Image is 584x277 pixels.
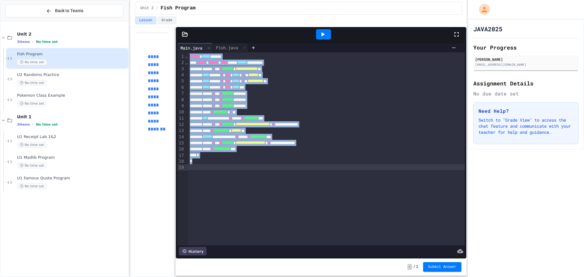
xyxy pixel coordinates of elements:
span: U1 Receipt Lab 1&2 [17,134,127,140]
span: • [32,39,33,44]
span: No time set [17,101,47,106]
div: 9 [177,103,185,109]
span: U1 Famous Quote Program [17,176,127,181]
span: No time set [36,40,58,44]
div: 18 [177,158,185,164]
span: • [32,122,33,127]
div: 6 [177,85,185,91]
div: No due date set [473,90,579,97]
span: Unit 2 [140,6,153,11]
h2: Assignment Details [473,79,579,88]
h1: JAVA2025 [473,25,502,33]
div: 4 [177,72,185,78]
span: No time set [17,183,47,189]
span: Fish Program [17,52,127,57]
div: 16 [177,146,185,152]
span: Unit 1 [17,114,127,119]
span: / [413,265,415,269]
div: Main.java [177,45,205,51]
div: 12 [177,122,185,128]
div: [PERSON_NAME] [475,57,577,62]
span: No time set [36,123,58,126]
span: No time set [17,142,47,148]
div: 11 [177,116,185,122]
div: 7 [177,91,185,97]
div: 8 [177,97,185,103]
span: No time set [17,80,47,86]
span: Submit Answer [428,265,457,269]
div: 2 [177,60,185,66]
button: Back to Teams [5,4,123,17]
div: 13 [177,128,185,134]
div: [EMAIL_ADDRESS][DOMAIN_NAME] [475,62,577,67]
p: Switch to "Grade View" to access the chat feature and communicate with your teacher for help and ... [478,117,573,135]
div: 10 [177,109,185,115]
div: 5 [177,78,185,84]
span: - [407,264,412,270]
span: Fold line [185,54,188,59]
div: 19 [177,164,185,171]
button: Grade [158,16,176,24]
span: 3 items [17,40,30,44]
span: U2 Randoms Practice [17,72,127,78]
span: Fish Program [161,5,196,12]
span: Fold line [185,60,188,65]
button: Submit Answer [423,262,461,272]
button: Lesson [135,16,156,24]
div: 17 [177,153,185,159]
span: 3 items [17,123,30,126]
h2: Your Progress [473,43,579,52]
div: 14 [177,134,185,140]
span: No time set [17,163,47,168]
span: Back to Teams [55,8,83,14]
h3: Need Help? [478,107,573,115]
div: My Account [473,2,492,16]
span: / [156,6,158,11]
div: 1 [177,54,185,60]
span: Unit 2 [17,31,127,37]
span: Pokemon Class Example [17,93,127,98]
span: 1 [416,265,418,269]
div: Fish.java [213,44,241,51]
span: No time set [17,59,47,65]
div: 3 [177,66,185,72]
div: Fish.java [213,43,249,52]
div: Main.java [177,43,213,52]
span: U1 Madlib Program [17,155,127,160]
div: History [179,247,207,255]
div: 15 [177,140,185,146]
